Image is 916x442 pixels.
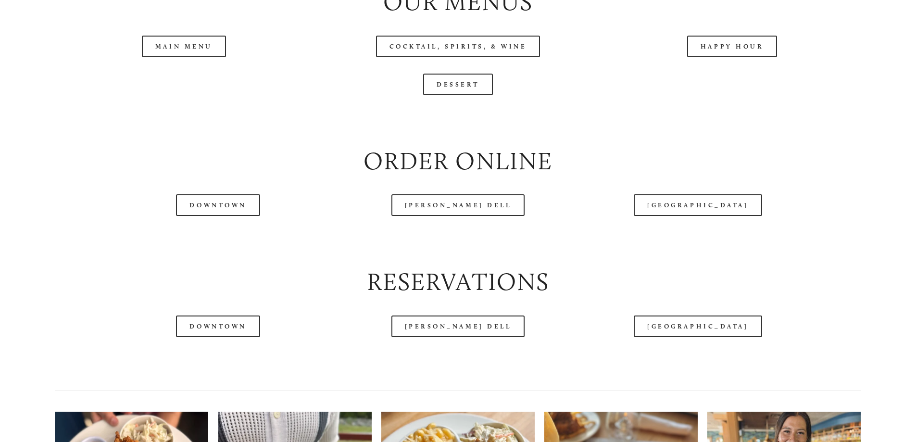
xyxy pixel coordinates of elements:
[55,144,861,178] h2: Order Online
[391,194,525,216] a: [PERSON_NAME] Dell
[176,194,260,216] a: Downtown
[391,316,525,337] a: [PERSON_NAME] Dell
[176,316,260,337] a: Downtown
[423,74,493,95] a: Dessert
[634,316,762,337] a: [GEOGRAPHIC_DATA]
[55,265,861,299] h2: Reservations
[634,194,762,216] a: [GEOGRAPHIC_DATA]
